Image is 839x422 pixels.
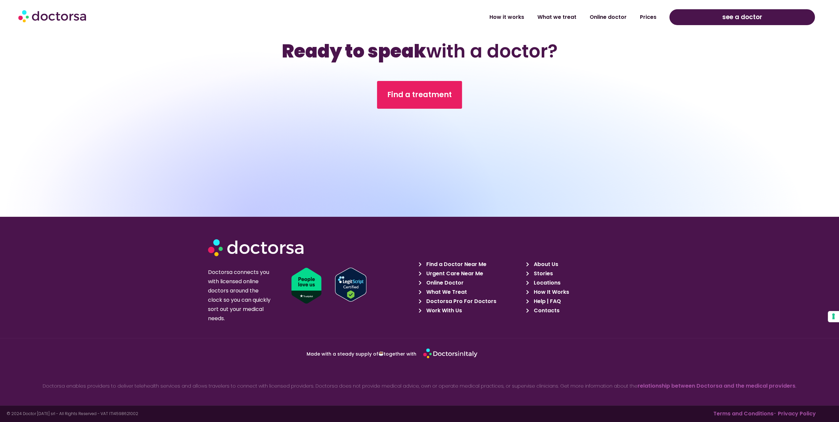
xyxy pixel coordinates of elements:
[282,38,426,64] b: Ready to speak
[583,10,633,25] a: Online doctor
[713,410,774,417] a: Terms and Conditions
[28,381,811,391] p: Doctorsa enables providers to deliver telehealth services and allows travelers to connect with li...
[335,268,423,302] a: Verify LegitScript Approval for www.doctorsa.com
[379,351,383,356] img: ☕
[532,269,553,278] span: Stories
[526,297,630,306] a: Help | FAQ
[530,10,583,25] a: What we treat
[526,260,630,269] a: About Us
[633,10,663,25] a: Prices
[526,288,630,297] a: How It Works
[208,268,273,323] p: Doctorsa connects you with licensed online doctors around the clock so you can quickly sort out y...
[526,306,630,315] a: Contacts
[532,260,558,269] span: About Us
[532,278,560,288] span: Locations
[828,311,839,322] button: Your consent preferences for tracking technologies
[532,288,569,297] span: How It Works
[669,9,815,25] a: see a doctor
[377,81,462,109] a: Find a treatment
[526,278,630,288] a: Locations
[425,278,464,288] span: Online Doctor
[638,382,795,390] a: relationship between Doctorsa and the medical providers
[532,297,561,306] span: Help | FAQ
[419,278,522,288] a: Online Doctor
[425,306,462,315] span: Work With Us
[722,12,762,22] span: see a doctor
[419,297,522,306] a: Doctorsa Pro For Doctors
[778,410,816,417] a: Privacy Policy
[425,269,483,278] span: Urgent Care Near Me
[7,412,419,416] p: © 2024 Doctor [DATE] srl - All Rights Reserved - VAT IT14598621002
[795,383,796,389] strong: .
[419,260,522,269] a: Find a Doctor Near Me
[335,268,366,302] img: Verify Approval for www.doctorsa.com
[425,288,467,297] span: What We Treat
[425,260,486,269] span: Find a Doctor Near Me
[242,351,416,356] p: Made with a steady supply of together with
[482,10,530,25] a: How it works
[526,269,630,278] a: Stories
[419,306,522,315] a: Work With Us
[419,288,522,297] a: What We Treat
[425,297,496,306] span: Doctorsa Pro For Doctors
[387,90,452,100] span: Find a treatment
[419,269,522,278] a: Urgent Care Near Me
[713,410,776,417] span: -
[532,306,559,315] span: Contacts
[212,10,663,25] nav: Menu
